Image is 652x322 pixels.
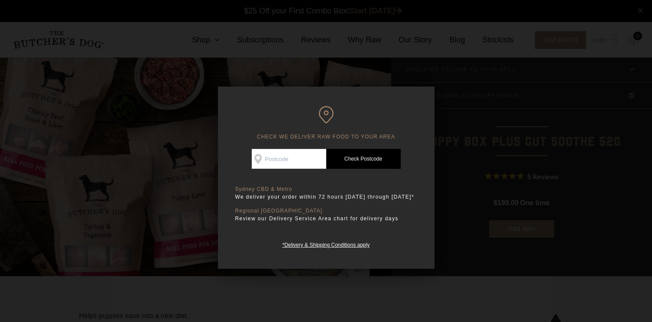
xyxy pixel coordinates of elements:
[235,208,417,214] p: Regional [GEOGRAPHIC_DATA]
[235,214,417,223] p: Review our Delivery Service Area chart for delivery days
[235,193,417,201] p: We deliver your order within 72 hours [DATE] through [DATE]*
[282,240,370,248] a: *Delivery & Shipping Conditions apply
[235,106,417,140] h6: CHECK WE DELIVER RAW FOOD TO YOUR AREA
[326,149,401,169] a: Check Postcode
[235,186,417,193] p: Sydney CBD & Metro
[252,149,326,169] input: Postcode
